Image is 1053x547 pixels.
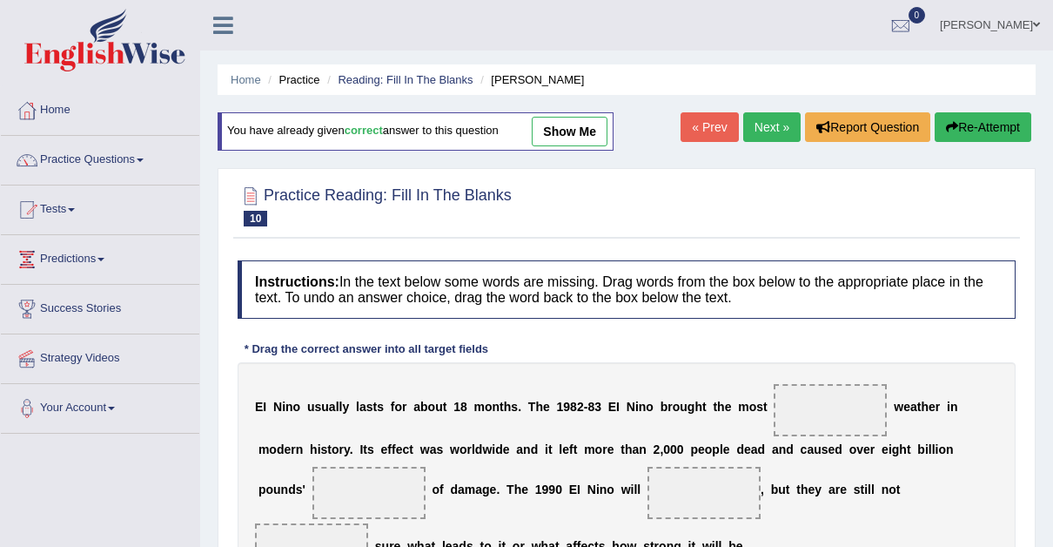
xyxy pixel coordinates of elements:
b: n [296,442,304,456]
b: l [339,400,343,414]
b: 9 [542,483,549,496]
b: o [749,400,757,414]
b: v [856,442,863,456]
b: w [621,483,631,496]
b: w [894,400,903,414]
b: s [296,483,303,496]
b: o [673,400,681,414]
b: t [713,400,717,414]
b: o [889,483,896,496]
b: l [637,483,641,496]
a: Predictions [1,235,199,279]
b: correct [345,125,383,138]
b: t [861,483,865,496]
b: t [702,400,707,414]
b: y [815,483,822,496]
b: i [936,442,939,456]
b: 0 [677,442,684,456]
b: a [828,483,835,496]
b: h [514,483,522,496]
b: b [917,442,925,456]
b: o [332,442,339,456]
b: d [288,483,296,496]
b: o [265,483,273,496]
b: w [450,442,459,456]
b: s [854,483,861,496]
b: c [801,442,808,456]
b: t [786,483,790,496]
b: l [720,442,723,456]
b: a [910,400,917,414]
b: i [596,483,600,496]
b: 2 [654,442,661,456]
div: You have already given answer to this question [218,112,614,151]
b: 0 [663,442,670,456]
b: a [430,442,437,456]
b: i [492,442,495,456]
b: t [363,442,367,456]
b: w [482,442,492,456]
b: l [336,400,339,414]
b: - [584,400,588,414]
b: 9 [548,483,555,496]
li: Practice [264,71,319,88]
b: f [387,442,392,456]
h4: In the text below some words are missing. Drag words from the box below to the appropriate place ... [238,260,1016,319]
button: Report Question [805,112,930,142]
b: u [273,483,281,496]
b: s [367,442,374,456]
b: h [801,483,808,496]
b: t [763,400,768,414]
b: i [925,442,929,456]
b: l [932,442,936,456]
b: u [680,400,687,414]
b: o [394,400,402,414]
b: i [318,442,321,456]
b: n [779,442,787,456]
span: 0 [909,7,926,24]
b: b [771,483,779,496]
b: s [321,442,328,456]
b: e [882,442,889,456]
b: l [559,442,562,456]
b: g [687,400,695,414]
a: Home [1,86,199,130]
b: o [595,442,603,456]
b: t [500,400,504,414]
b: . [496,483,500,496]
b: e [929,400,936,414]
b: o [485,400,493,414]
b: e [490,483,497,496]
b: a [458,483,465,496]
b: m [474,400,485,414]
b: t [443,400,447,414]
b: h [717,400,725,414]
b: t [896,483,901,496]
b: h [899,442,907,456]
b: o [849,442,857,456]
b: s [366,400,373,414]
b: e [725,400,732,414]
a: « Prev [681,112,738,142]
b: a [359,400,366,414]
b: N [273,400,282,414]
b: r [466,442,471,456]
b: g [892,442,900,456]
b: T [506,483,514,496]
b: d [786,442,794,456]
a: show me [532,117,607,146]
b: I [263,400,266,414]
b: b [420,400,428,414]
b: e [903,400,910,414]
b: e [840,483,847,496]
b: n [639,442,647,456]
b: f [391,400,395,414]
b: a [751,442,758,456]
b: o [705,442,713,456]
b: e [562,442,569,456]
b: h [535,400,543,414]
b: 1 [557,400,564,414]
a: Your Account [1,384,199,428]
b: m [258,442,269,456]
b: n [946,442,954,456]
